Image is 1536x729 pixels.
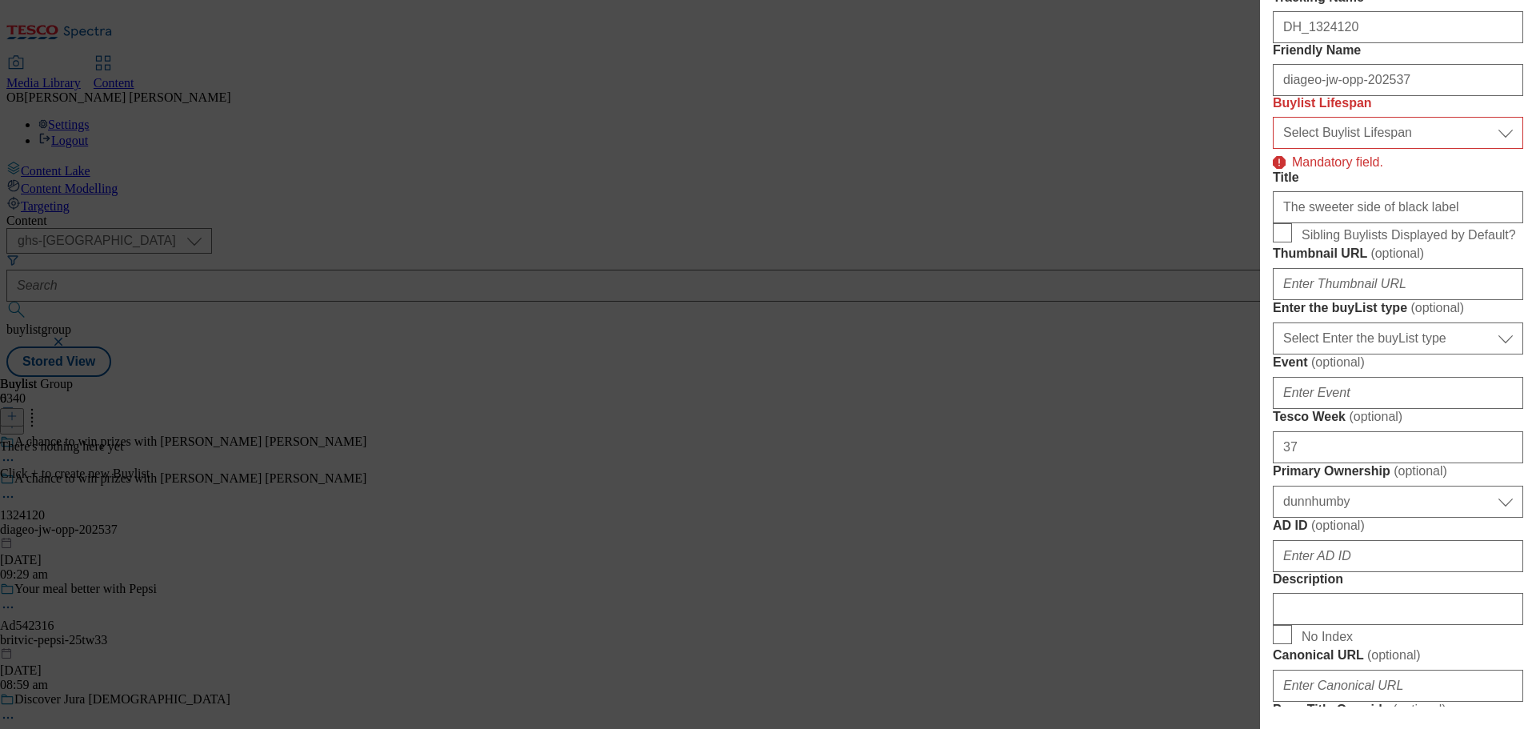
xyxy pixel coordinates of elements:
label: Enter the buyList type [1273,300,1523,316]
span: No Index [1302,630,1353,644]
label: Canonical URL [1273,647,1523,663]
label: AD ID [1273,518,1523,534]
span: ( optional ) [1370,246,1424,260]
span: ( optional ) [1393,703,1446,716]
input: Enter Friendly Name [1273,64,1523,96]
span: ( optional ) [1311,355,1365,369]
span: ( optional ) [1394,464,1447,478]
label: Page Title Override [1273,702,1523,718]
label: Buylist Lifespan [1273,96,1523,110]
input: Enter Title [1273,191,1523,223]
label: Thumbnail URL [1273,246,1523,262]
label: Title [1273,170,1523,185]
label: Event [1273,354,1523,371]
span: ( optional ) [1311,519,1365,532]
label: Primary Ownership [1273,463,1523,479]
input: Enter Thumbnail URL [1273,268,1523,300]
label: Friendly Name [1273,43,1523,58]
input: Enter Tracking Name [1273,11,1523,43]
span: ( optional ) [1410,301,1464,314]
label: Tesco Week [1273,409,1523,425]
p: Mandatory field. [1292,148,1383,170]
input: Enter Event [1273,377,1523,409]
input: Enter Description [1273,593,1523,625]
input: Enter Tesco Week [1273,431,1523,463]
span: ( optional ) [1349,410,1402,423]
input: Enter AD ID [1273,540,1523,572]
span: Sibling Buylists Displayed by Default? [1302,228,1516,242]
label: Description [1273,572,1523,587]
input: Enter Canonical URL [1273,670,1523,702]
span: ( optional ) [1367,648,1421,662]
